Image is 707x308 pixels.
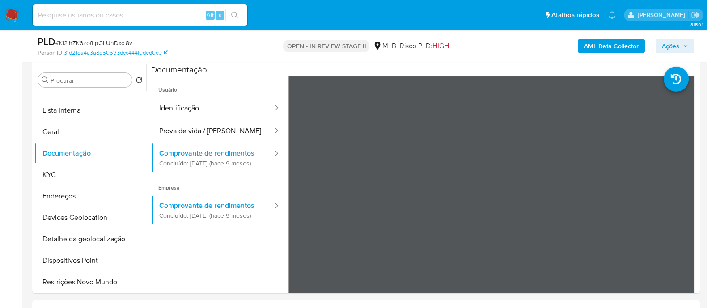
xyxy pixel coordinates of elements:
[34,250,146,271] button: Dispositivos Point
[219,11,221,19] span: s
[637,11,688,19] p: alessandra.barbosa@mercadopago.com
[283,40,369,52] p: OPEN - IN REVIEW STAGE II
[432,41,449,51] span: HIGH
[373,41,396,51] div: MLB
[135,76,143,86] button: Retornar ao pedido padrão
[42,76,49,84] button: Procurar
[584,39,639,53] b: AML Data Collector
[690,21,703,28] span: 3.150.1
[207,11,214,19] span: Alt
[656,39,694,53] button: Ações
[55,38,132,47] span: # Kl2lhZK6zoftlpGLUhDxcI8v
[38,34,55,49] b: PLD
[34,207,146,228] button: Devices Geolocation
[34,228,146,250] button: Detalhe da geolocalização
[399,41,449,51] span: Risco PLD:
[34,271,146,293] button: Restrições Novo Mundo
[34,121,146,143] button: Geral
[34,186,146,207] button: Endereços
[225,9,244,21] button: search-icon
[34,143,146,164] button: Documentação
[608,11,616,19] a: Notificações
[662,39,679,53] span: Ações
[691,10,700,20] a: Sair
[33,9,247,21] input: Pesquise usuários ou casos...
[38,49,62,57] b: Person ID
[34,164,146,186] button: KYC
[51,76,128,84] input: Procurar
[34,100,146,121] button: Lista Interna
[64,49,168,57] a: 31d21da4a3a8e50693dcc444f0ded0c0
[578,39,645,53] button: AML Data Collector
[551,10,599,20] span: Atalhos rápidos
